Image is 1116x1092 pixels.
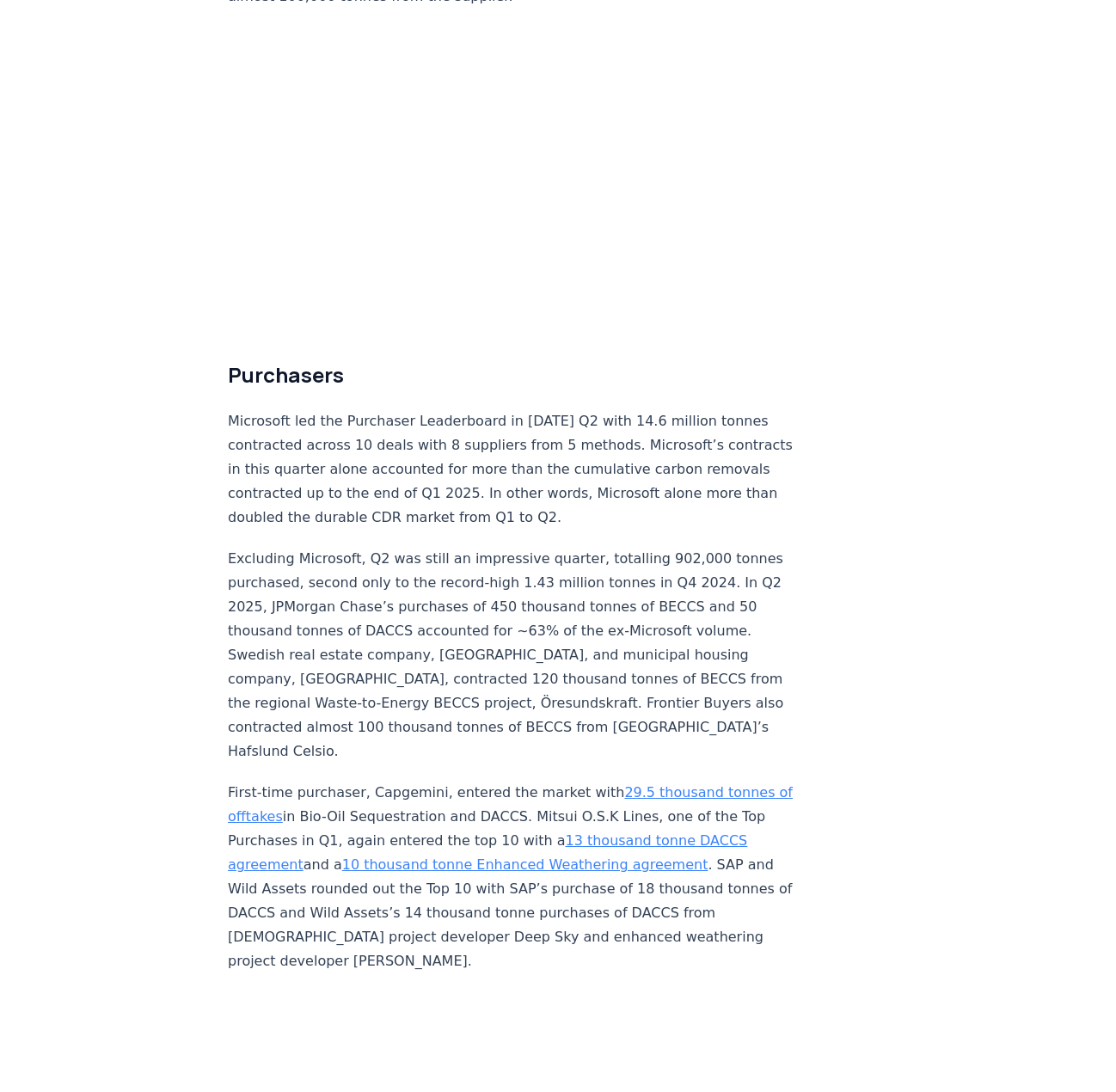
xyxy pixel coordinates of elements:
p: Microsoft led the Purchaser Leaderboard in [DATE] Q2 with 14.6 million tonnes contracted across 1... [228,409,797,530]
iframe: Table [228,26,797,320]
a: 10 thousand tonne Enhanced Weathering agreement [342,856,708,873]
a: 29.5 thousand tonnes of offtakes [228,784,793,825]
p: First-time purchaser, Capgemini, entered the market with in Bio-Oil Sequestration and DACCS. Mits... [228,781,797,973]
p: Excluding Microsoft, Q2 was still an impressive quarter, totalling 902,000 tonnes purchased, seco... [228,547,797,764]
h2: Purchasers [228,361,797,389]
